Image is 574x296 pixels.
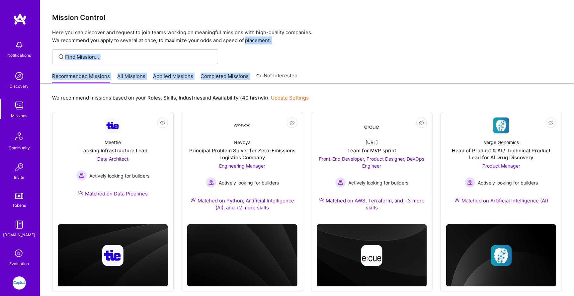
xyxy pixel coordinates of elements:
[78,190,148,197] div: Matched on Data Pipelines
[454,197,460,203] img: Ateam Purple Icon
[78,190,83,196] img: Ateam Purple Icon
[13,276,26,290] img: iCapital: Build and maintain RESTful API
[219,179,279,186] span: Actively looking for builders
[289,120,295,125] i: icon EyeClosed
[349,179,409,186] span: Actively looking for builders
[419,120,424,125] i: icon EyeClosed
[191,197,196,203] img: Ateam Purple Icon
[491,245,512,266] img: Company logo
[58,117,168,205] a: Company LogoMeettieTracking Infrastructure LeadData Architect Actively looking for buildersActive...
[52,13,562,22] h3: Mission Control
[13,161,26,174] img: Invite
[187,197,297,211] div: Matched on Python, Artificial Intelligence (AI), and +2 more skills
[187,224,297,287] img: cover
[13,13,27,25] img: logo
[256,72,298,84] a: Not Interested
[454,197,548,204] div: Matched on Artificial Intelligence (AI)
[446,224,556,287] img: cover
[347,147,396,154] div: Team for MVP sprint
[446,147,556,161] div: Head of Product & AI / Technical Product Lead for AI Drug Discovery
[13,38,26,52] img: bell
[493,117,509,133] img: Company Logo
[97,156,128,162] span: Data Architect
[11,128,27,144] img: Community
[14,174,25,181] div: Invite
[317,197,427,211] div: Matched on AWS, Terraform, and +3 more skills
[13,202,26,209] div: Tokens
[3,231,36,238] div: [DOMAIN_NAME]
[187,147,297,161] div: Principal Problem Solver for Zero-Emissions Logistics Company
[13,69,26,83] img: discovery
[201,73,249,84] a: Completed Missions
[232,245,253,266] img: Company logo
[335,177,346,188] img: Actively looking for builders
[206,177,216,188] img: Actively looking for builders
[364,119,380,131] img: Company Logo
[11,112,28,119] div: Missions
[52,94,309,101] p: We recommend missions based on your , , and .
[317,117,427,219] a: Company Logo[URL]Team for MVP sprintFront-End Developer, Product Designer, DevOps Engineer Active...
[160,120,165,125] i: icon EyeClosed
[153,73,193,84] a: Applied Missions
[65,53,213,60] input: Find Mission...
[10,83,29,90] div: Discovery
[234,139,251,146] div: Nevoya
[76,170,87,181] img: Actively looking for builders
[102,245,123,266] img: Company logo
[15,193,23,199] img: tokens
[78,147,147,154] div: Tracking Infrastructure Lead
[57,53,65,61] i: icon SearchGrey
[319,197,324,203] img: Ateam Purple Icon
[548,120,554,125] i: icon EyeClosed
[366,139,378,146] div: [URL]
[446,117,556,212] a: Company LogoVerge GenomicsHead of Product & AI / Technical Product Lead for AI Drug DiscoveryProd...
[90,172,150,179] span: Actively looking for builders
[478,179,538,186] span: Actively looking for builders
[13,248,26,260] i: icon SelectionTeam
[52,73,110,84] a: Recommended Missions
[58,224,168,287] img: cover
[105,139,121,146] div: Meettie
[482,163,520,169] span: Product Manager
[187,117,297,219] a: Company LogoNevoyaPrincipal Problem Solver for Zero-Emissions Logistics CompanyEngineering Manage...
[361,245,382,266] img: Company logo
[212,95,268,101] b: Availability (40 hrs/wk)
[179,95,203,101] b: Industries
[234,124,250,127] img: Company Logo
[319,156,425,169] span: Front-End Developer, Product Designer, DevOps Engineer
[147,95,161,101] b: Roles
[9,144,30,151] div: Community
[52,29,562,44] p: Here you can discover and request to join teams working on meaningful missions with high-quality ...
[271,95,309,101] a: Update Settings
[317,224,427,287] img: cover
[105,118,121,133] img: Company Logo
[11,276,28,290] a: iCapital: Build and maintain RESTful API
[8,52,31,59] div: Notifications
[465,177,475,188] img: Actively looking for builders
[10,260,29,267] div: Evaluation
[13,218,26,231] img: guide book
[118,73,146,84] a: All Missions
[163,95,176,101] b: Skills
[13,99,26,112] img: teamwork
[484,139,519,146] div: Verge Genomics
[219,163,266,169] span: Engineering Manager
